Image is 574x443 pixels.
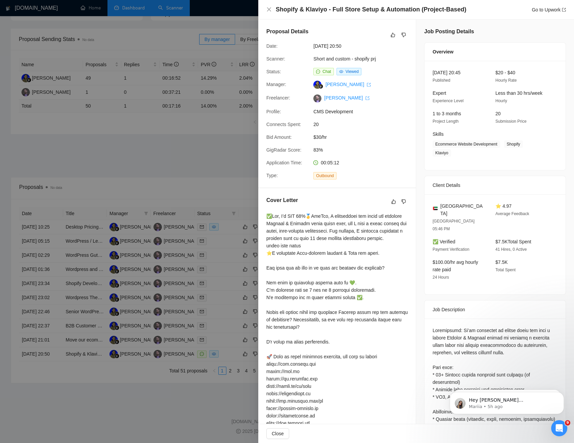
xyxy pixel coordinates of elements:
[266,43,277,49] span: Date:
[433,219,475,231] span: [GEOGRAPHIC_DATA] 05:46 PM
[495,239,531,244] span: $7.5K Total Spent
[313,133,414,141] span: $30/hr
[346,69,359,74] span: Viewed
[365,96,369,100] span: export
[433,176,558,194] div: Client Details
[325,82,371,87] a: [PERSON_NAME] export
[532,7,566,12] a: Go to Upworkexport
[266,173,278,178] span: Type:
[440,202,485,217] span: [GEOGRAPHIC_DATA]
[433,247,469,252] span: Payment Verification
[266,82,286,87] span: Manager:
[495,78,517,83] span: Hourly Rate
[313,56,376,62] a: Short and custom - shopify prj
[562,8,566,12] span: export
[433,275,449,280] span: 24 Hours
[266,109,281,114] span: Profile:
[433,140,500,148] span: Ecommerce Website Development
[266,160,302,165] span: Application Time:
[433,90,446,96] span: Expert
[440,378,574,425] iframe: Intercom notifications message
[433,300,558,319] div: Job Description
[313,146,414,154] span: 83%
[313,172,337,179] span: Outbound
[495,259,508,265] span: $7.5K
[266,7,272,12] button: Close
[401,199,406,204] span: dislike
[313,121,414,128] span: 20
[266,28,308,36] h5: Proposal Details
[433,119,458,124] span: Project Length
[266,147,301,153] span: GigRadar Score:
[313,94,321,103] img: c1MVUSqlNqIY0PPBy9XWr6TtYjqAw4pbSEuoU6L9gMZkde4I8I-Xq1fr5d_d19p-nh
[266,196,298,204] h5: Cover Letter
[266,56,285,62] span: Scanner:
[400,198,408,206] button: dislike
[316,70,320,74] span: message
[551,420,567,436] iframe: Intercom live chat
[389,31,397,39] button: like
[391,199,396,204] span: like
[495,268,516,272] span: Total Spent
[367,83,371,87] span: export
[495,70,515,75] span: $20 - $40
[433,70,460,75] span: [DATE] 20:45
[495,111,501,116] span: 20
[495,119,527,124] span: Submission Price
[495,211,529,216] span: Average Feedback
[324,95,369,100] a: [PERSON_NAME] export
[266,428,289,439] button: Close
[313,160,318,165] span: clock-circle
[433,259,478,272] span: $100.00/hr avg hourly rate paid
[433,239,455,244] span: ✅ Verified
[495,90,542,96] span: Less than 30 hrs/week
[266,134,292,140] span: Bid Amount:
[504,140,523,148] span: Shopify
[276,5,466,14] h4: Shopify & Klaviyo - Full Store Setup & Automation (Project-Based)
[401,32,406,38] span: dislike
[433,98,463,103] span: Experience Level
[313,108,414,115] span: CMS Development
[266,7,272,12] span: close
[266,122,301,127] span: Connects Spent:
[339,70,343,74] span: eye
[565,420,570,426] span: 9
[322,69,331,74] span: Chat
[433,206,438,211] img: 🇦🇪
[313,42,414,50] span: [DATE] 20:50
[391,32,395,38] span: like
[321,160,339,165] span: 00:05:12
[318,84,323,89] img: gigradar-bm.png
[495,247,527,252] span: 41 Hires, 0 Active
[495,203,512,209] span: ⭐ 4.97
[433,78,450,83] span: Published
[424,28,474,36] h5: Job Posting Details
[433,149,451,157] span: Klaviyo
[390,198,398,206] button: like
[266,95,290,100] span: Freelancer:
[266,69,281,74] span: Status:
[433,48,453,55] span: Overview
[272,430,284,437] span: Close
[495,98,507,103] span: Hourly
[433,111,461,116] span: 1 to 3 months
[433,131,444,137] span: Skills
[400,31,408,39] button: dislike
